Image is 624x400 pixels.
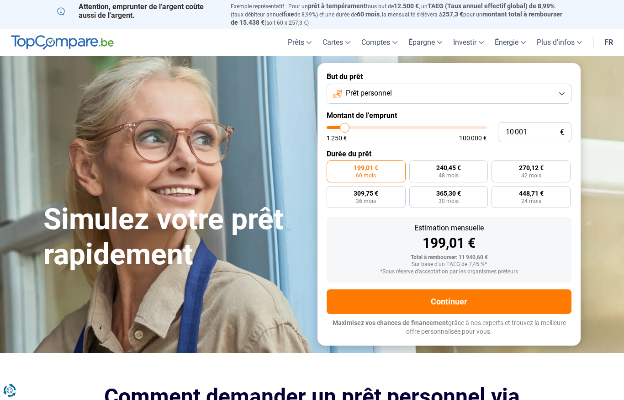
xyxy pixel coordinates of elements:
[356,173,376,178] span: 60 mois
[519,165,544,171] span: 270,12 €
[521,198,541,204] span: 24 mois
[354,190,378,197] span: 309,75 €
[57,2,220,20] p: Attention, emprunter de l'argent coûte aussi de l'argent.
[334,261,564,268] div: Sur base d'un TAEG de 7,45 %*
[357,11,380,18] span: 60 mois
[283,11,294,18] span: fixe
[231,11,562,26] span: montant total à rembourser de 15.438 €
[599,29,619,56] a: fr
[442,11,463,18] span: 257,3 €
[531,29,587,56] a: Plus d'infos
[394,2,419,10] span: 12.500 €
[489,29,531,56] a: Énergie
[356,29,403,56] a: Comptes
[327,84,571,104] button: Prêt personnel
[346,88,392,98] span: Prêt personnel
[436,190,461,197] span: 365,30 €
[231,2,567,27] p: Exemple représentatif : Pour un tous but de , un (taux débiteur annuel de 8,99%) et une durée de ...
[282,29,317,56] a: Prêts
[459,135,487,141] span: 100 000 €
[436,165,461,171] span: 240,45 €
[11,35,114,50] img: TopCompare
[334,236,564,250] div: 199,01 €
[448,29,489,56] a: Investir
[521,173,541,178] span: 42 mois
[334,224,564,232] div: Estimation mensuelle
[43,202,307,272] h1: Simulez votre prêt rapidement
[403,29,448,56] a: Épargne
[333,319,448,326] span: Maximisez vos chances de financement
[334,269,564,275] div: *Sous réserve d'acceptation par les organismes prêteurs
[327,72,571,81] label: But du prêt
[428,2,555,10] span: TAEG (Taux annuel effectif global) de 8,99%
[439,173,459,178] span: 48 mois
[308,2,366,10] span: prêt à tempérament
[317,29,356,56] a: Cartes
[519,190,544,197] span: 448,71 €
[327,135,347,141] span: 1 250 €
[327,289,571,314] button: Continuer
[334,255,564,261] div: Total à rembourser: 11 940,60 €
[327,319,571,336] p: grâce à nos experts et trouvez la meilleure offre personnalisée pour vous.
[439,198,459,204] span: 30 mois
[356,198,376,204] span: 36 mois
[354,165,378,171] span: 199,01 €
[327,149,571,158] label: Durée du prêt
[327,111,571,120] label: Montant de l'emprunt
[560,128,564,136] span: €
